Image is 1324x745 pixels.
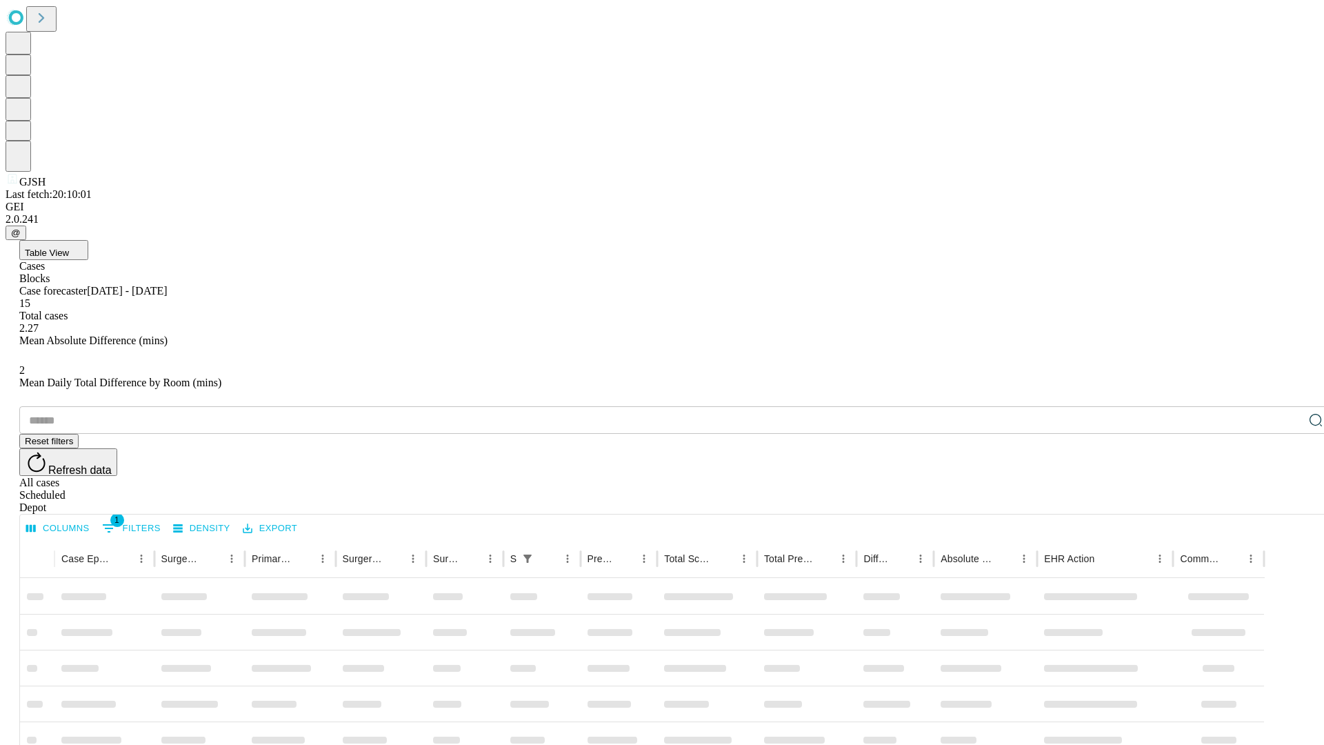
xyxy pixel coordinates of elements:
span: Refresh data [48,464,112,476]
button: Menu [222,549,241,568]
button: Show filters [518,549,537,568]
span: Mean Absolute Difference (mins) [19,335,168,346]
span: Table View [25,248,69,258]
span: Case forecaster [19,285,87,297]
button: Sort [203,549,222,568]
button: Density [170,518,234,539]
button: Menu [1014,549,1034,568]
span: Mean Daily Total Difference by Room (mins) [19,377,221,388]
button: Menu [558,549,577,568]
button: Sort [112,549,132,568]
span: [DATE] - [DATE] [87,285,167,297]
button: Menu [911,549,930,568]
div: EHR Action [1044,553,1094,564]
div: Surgery Name [343,553,383,564]
button: Menu [403,549,423,568]
button: Sort [294,549,313,568]
div: Surgery Date [433,553,460,564]
div: Total Scheduled Duration [664,553,714,564]
span: @ [11,228,21,238]
div: 2.0.241 [6,213,1318,226]
div: Scheduled In Room Duration [510,553,516,564]
div: Predicted In Room Duration [588,553,614,564]
div: Surgeon Name [161,553,201,564]
span: Total cases [19,310,68,321]
button: Show filters [99,517,164,539]
button: Sort [539,549,558,568]
span: 1 [110,513,124,527]
div: 1 active filter [518,549,537,568]
button: Sort [814,549,834,568]
span: GJSH [19,176,46,188]
button: Select columns [23,518,93,539]
button: Menu [1241,549,1261,568]
div: Comments [1180,553,1220,564]
span: 2 [19,364,25,376]
span: Reset filters [25,436,73,446]
button: Menu [313,549,332,568]
div: Case Epic Id [61,553,111,564]
div: GEI [6,201,1318,213]
button: Table View [19,240,88,260]
button: @ [6,226,26,240]
span: 15 [19,297,30,309]
button: Menu [634,549,654,568]
button: Sort [995,549,1014,568]
button: Sort [461,549,481,568]
button: Sort [715,549,734,568]
span: Last fetch: 20:10:01 [6,188,92,200]
div: Primary Service [252,553,292,564]
span: 2.27 [19,322,39,334]
button: Menu [132,549,151,568]
button: Menu [1150,549,1170,568]
button: Export [239,518,301,539]
div: Total Predicted Duration [764,553,814,564]
button: Menu [834,549,853,568]
button: Sort [384,549,403,568]
button: Sort [1222,549,1241,568]
button: Sort [1096,549,1115,568]
button: Menu [734,549,754,568]
button: Sort [615,549,634,568]
button: Reset filters [19,434,79,448]
div: Absolute Difference [941,553,994,564]
button: Menu [481,549,500,568]
button: Refresh data [19,448,117,476]
button: Sort [892,549,911,568]
div: Difference [863,553,890,564]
